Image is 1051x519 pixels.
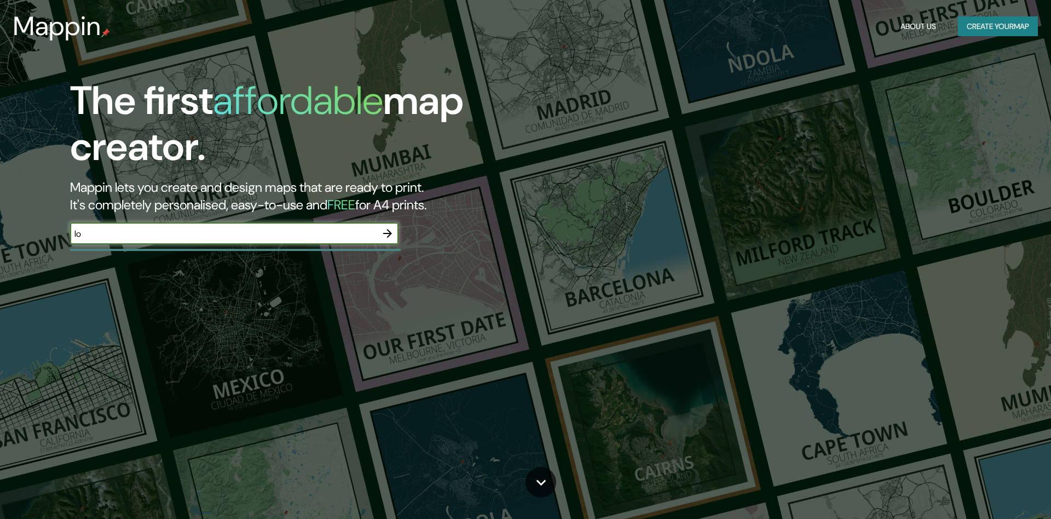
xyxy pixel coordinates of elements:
iframe: Help widget launcher [954,476,1039,507]
button: About Us [896,16,940,37]
input: Choose your favourite place [70,227,377,240]
h5: FREE [327,196,355,213]
h3: Mappin [13,11,101,42]
h2: Mappin lets you create and design maps that are ready to print. It's completely personalised, eas... [70,179,596,214]
button: Create yourmap [958,16,1038,37]
img: mappin-pin [101,28,110,37]
h1: The first map creator. [70,78,596,179]
h1: affordable [213,75,383,126]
